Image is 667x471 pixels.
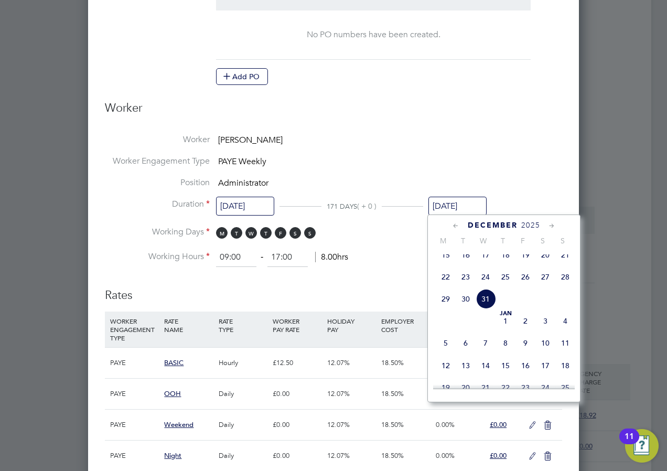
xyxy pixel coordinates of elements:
[381,451,404,460] span: 18.50%
[275,227,286,239] span: F
[164,420,193,429] span: Weekend
[164,451,181,460] span: Night
[436,356,456,376] span: 12
[456,333,476,353] span: 6
[270,312,324,339] div: WORKER PAY RATE
[270,348,324,378] div: £12.50
[453,236,473,245] span: T
[105,251,210,262] label: Working Hours
[456,356,476,376] span: 13
[513,236,533,245] span: F
[270,410,324,440] div: £0.00
[105,156,210,167] label: Worker Engagement Type
[327,358,350,367] span: 12.07%
[218,135,283,145] span: [PERSON_NAME]
[496,356,515,376] span: 15
[436,245,456,265] span: 15
[553,236,573,245] span: S
[107,348,162,378] div: PAYE
[227,29,520,40] div: No PO numbers have been created.
[231,227,242,239] span: T
[216,227,228,239] span: M
[216,441,270,471] div: Daily
[216,68,268,85] button: Add PO
[456,289,476,309] span: 30
[490,420,507,429] span: £0.00
[490,451,507,460] span: £0.00
[428,197,487,216] input: Select one
[436,267,456,287] span: 22
[436,333,456,353] span: 5
[267,248,308,267] input: 17:00
[216,410,270,440] div: Daily
[381,420,404,429] span: 18.50%
[535,311,555,331] span: 3
[327,420,350,429] span: 12.07%
[107,441,162,471] div: PAYE
[315,252,348,262] span: 8.00hrs
[555,267,575,287] span: 28
[289,227,301,239] span: S
[164,358,184,367] span: BASIC
[259,252,265,262] span: ‐
[456,378,476,398] span: 20
[105,277,562,303] h3: Rates
[515,378,535,398] span: 23
[105,227,210,238] label: Working Days
[107,410,162,440] div: PAYE
[325,312,379,339] div: HOLIDAY PAY
[476,333,496,353] span: 7
[476,289,496,309] span: 31
[496,245,515,265] span: 18
[515,311,535,331] span: 2
[327,202,357,211] span: 171 DAYS
[164,389,181,398] span: OOH
[535,356,555,376] span: 17
[436,289,456,309] span: 29
[515,356,535,376] span: 16
[107,312,162,347] div: WORKER ENGAGEMENT TYPE
[218,178,268,188] span: Administrator
[107,379,162,409] div: PAYE
[105,134,210,145] label: Worker
[327,389,350,398] span: 12.07%
[496,311,515,331] span: 1
[456,267,476,287] span: 23
[105,177,210,188] label: Position
[476,378,496,398] span: 21
[436,420,455,429] span: 0.00%
[216,312,270,339] div: RATE TYPE
[476,267,496,287] span: 24
[105,101,562,124] h3: Worker
[555,245,575,265] span: 21
[493,236,513,245] span: T
[105,199,210,210] label: Duration
[433,236,453,245] span: M
[216,379,270,409] div: Daily
[304,227,316,239] span: S
[533,236,553,245] span: S
[496,333,515,353] span: 8
[521,221,540,230] span: 2025
[496,267,515,287] span: 25
[535,378,555,398] span: 24
[270,379,324,409] div: £0.00
[625,436,634,450] div: 11
[216,197,274,216] input: Select one
[357,201,376,211] span: ( + 0 )
[245,227,257,239] span: W
[216,348,270,378] div: Hourly
[327,451,350,460] span: 12.07%
[515,245,535,265] span: 19
[476,245,496,265] span: 17
[515,333,535,353] span: 9
[535,333,555,353] span: 10
[381,389,404,398] span: 18.50%
[555,311,575,331] span: 4
[456,245,476,265] span: 16
[436,378,456,398] span: 19
[270,441,324,471] div: £0.00
[555,356,575,376] span: 18
[555,333,575,353] span: 11
[625,429,659,463] button: Open Resource Center, 11 new notifications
